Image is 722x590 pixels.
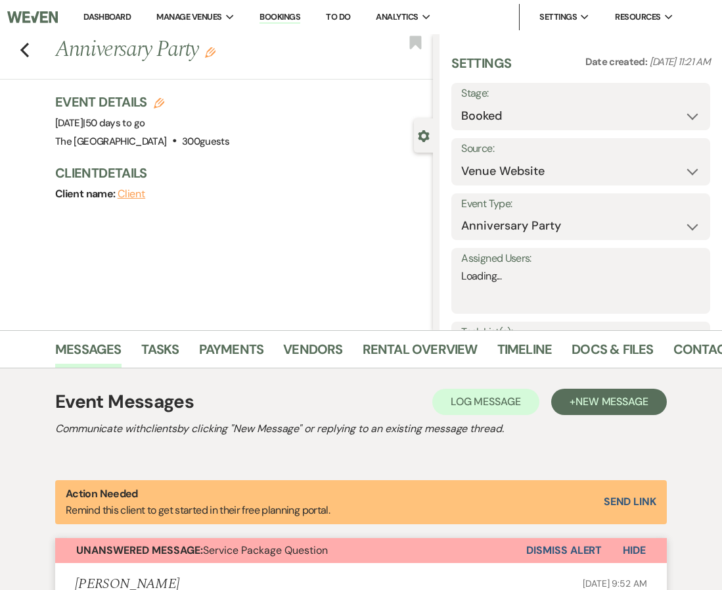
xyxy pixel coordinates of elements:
p: Remind this client to get started in their free planning portal. [66,485,330,519]
a: Messages [55,339,122,368]
span: Analytics [376,11,418,24]
h1: Anniversary Party [55,34,352,66]
label: Assigned Users: [461,249,700,268]
button: Send Link [604,497,656,507]
label: Task List(s): [461,323,700,342]
a: Docs & Files [572,339,653,368]
button: Client [118,189,146,199]
label: Stage: [461,84,700,103]
span: [DATE] 9:52 AM [583,578,647,589]
span: Resources [615,11,660,24]
h1: Event Messages [55,388,194,416]
a: To Do [326,11,350,22]
label: Source: [461,139,700,159]
span: Hide [623,543,646,557]
img: Weven Logo [7,3,58,31]
span: Date created: [585,55,650,68]
h3: Settings [451,54,511,83]
h2: Communicate with clients by clicking "New Message" or replying to an existing message thread. [55,421,667,437]
a: Tasks [141,339,179,368]
span: New Message [575,395,648,408]
a: Timeline [497,339,553,368]
label: Event Type: [461,195,700,214]
span: Log Message [451,395,521,408]
span: Manage Venues [156,11,221,24]
span: Client name: [55,187,118,201]
a: Bookings [259,11,300,24]
div: Loading... [461,268,700,284]
a: Payments [199,339,264,368]
span: Service Package Question [76,543,328,557]
h3: Event Details [55,93,229,111]
span: | [83,116,145,130]
button: Close lead details [418,129,430,141]
button: Unanswered Message:Service Package Question [55,538,526,563]
button: Dismiss Alert [526,538,602,563]
h3: Client Details [55,164,420,182]
a: Vendors [283,339,342,368]
span: Settings [539,11,577,24]
strong: Action Needed [66,487,138,501]
a: Rental Overview [363,339,478,368]
button: Edit [205,46,215,58]
button: +New Message [551,389,667,415]
span: The [GEOGRAPHIC_DATA] [55,135,167,148]
span: 300 guests [182,135,229,148]
button: Hide [602,538,667,563]
button: Log Message [432,389,539,415]
a: Dashboard [83,11,131,22]
strong: Unanswered Message: [76,543,203,557]
span: [DATE] [55,116,145,130]
span: 50 days to go [85,116,145,130]
span: [DATE] 11:21 AM [650,55,710,68]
